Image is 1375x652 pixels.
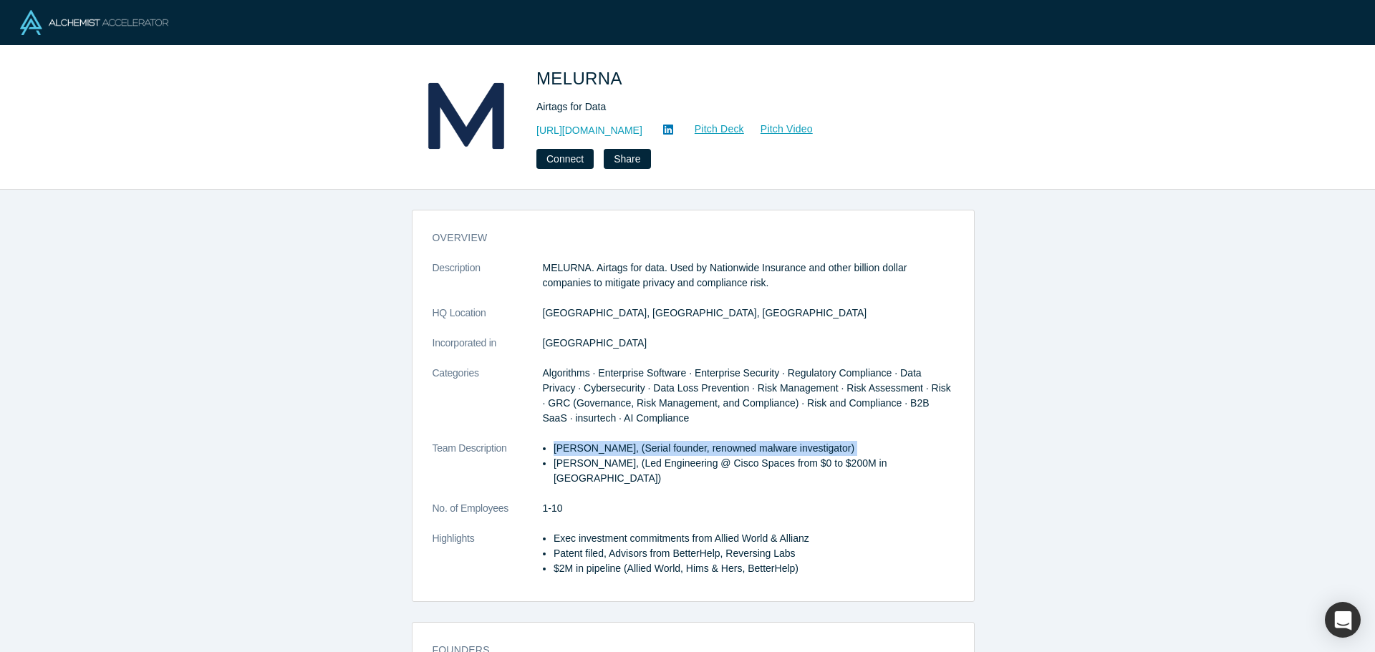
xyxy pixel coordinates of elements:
a: Pitch Deck [679,121,745,137]
dd: 1-10 [543,501,954,516]
li: [PERSON_NAME], (Led Engineering @ Cisco Spaces from $0 to $200M in [GEOGRAPHIC_DATA]) [554,456,954,486]
dd: [GEOGRAPHIC_DATA] [543,336,954,351]
div: Airtags for Data [536,99,937,115]
dt: Categories [433,366,543,441]
img: MELURNA's Logo [416,66,516,166]
dd: [GEOGRAPHIC_DATA], [GEOGRAPHIC_DATA], [GEOGRAPHIC_DATA] [543,306,954,321]
dt: HQ Location [433,306,543,336]
dt: Description [433,261,543,306]
dt: No. of Employees [433,501,543,531]
h3: overview [433,230,934,245]
p: MELURNA. Airtags for data. Used by Nationwide Insurance and other billion dollar companies to mit... [543,261,954,291]
a: [URL][DOMAIN_NAME] [536,123,642,138]
span: MELURNA [536,69,627,88]
span: Algorithms · Enterprise Software · Enterprise Security · Regulatory Compliance · Data Privacy · C... [543,367,951,424]
li: $2M in pipeline (Allied World, Hims & Hers, BetterHelp) [554,561,954,576]
li: Exec investment commitments from Allied World & Allianz [554,531,954,546]
img: Alchemist Logo [20,10,168,35]
dt: Incorporated in [433,336,543,366]
li: Patent filed, Advisors from BetterHelp, Reversing Labs [554,546,954,561]
li: [PERSON_NAME], (Serial founder, renowned malware investigator) [554,441,954,456]
button: Connect [536,149,594,169]
dt: Highlights [433,531,543,591]
dt: Team Description [433,441,543,501]
button: Share [604,149,650,169]
a: Pitch Video [745,121,814,137]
